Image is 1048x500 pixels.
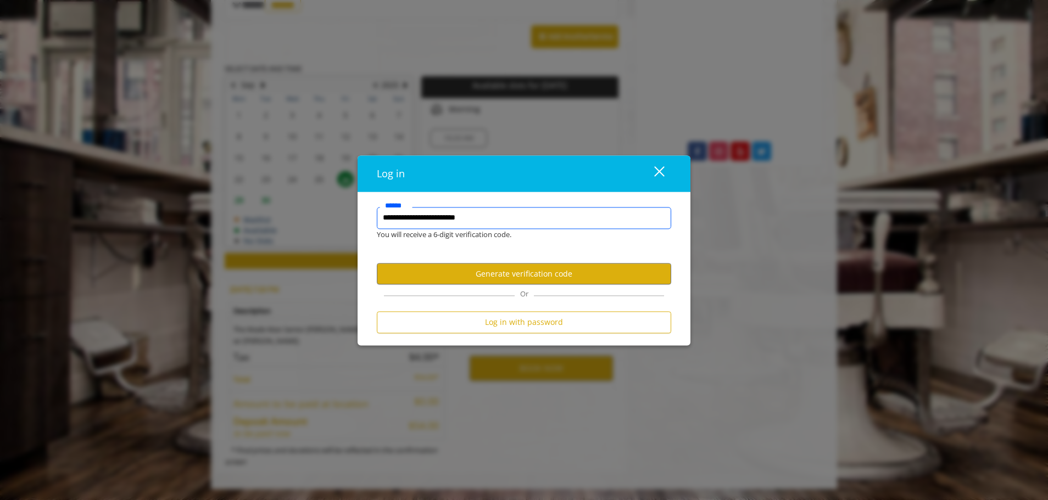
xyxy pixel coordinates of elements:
button: close dialog [634,162,671,185]
span: Log in [377,167,405,180]
div: close dialog [642,165,664,182]
button: Generate verification code [377,263,671,285]
span: Or [515,289,534,299]
div: You will receive a 6-digit verification code. [369,229,663,240]
button: Log in with password [377,312,671,333]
